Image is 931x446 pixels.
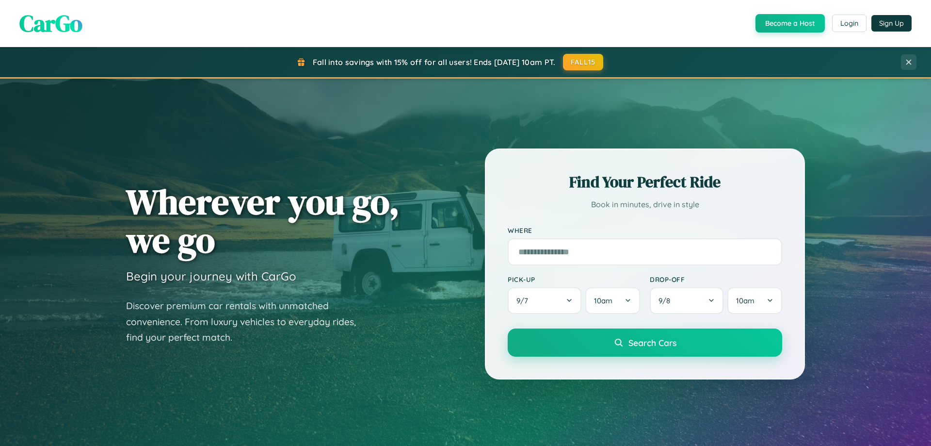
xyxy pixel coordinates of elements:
[563,54,604,70] button: FALL15
[313,57,556,67] span: Fall into savings with 15% off for all users! Ends [DATE] 10am PT.
[650,275,782,283] label: Drop-off
[658,296,675,305] span: 9 / 8
[832,15,867,32] button: Login
[126,298,369,346] p: Discover premium car rentals with unmatched convenience. From luxury vehicles to everyday rides, ...
[508,198,782,212] p: Book in minutes, drive in style
[126,269,296,283] h3: Begin your journey with CarGo
[628,337,676,348] span: Search Cars
[19,7,82,39] span: CarGo
[727,287,782,314] button: 10am
[650,287,723,314] button: 9/8
[126,182,400,259] h1: Wherever you go, we go
[516,296,533,305] span: 9 / 7
[508,171,782,193] h2: Find Your Perfect Ride
[508,226,782,234] label: Where
[508,287,581,314] button: 9/7
[594,296,612,305] span: 10am
[736,296,754,305] span: 10am
[755,14,825,33] button: Become a Host
[508,329,782,357] button: Search Cars
[508,275,640,283] label: Pick-up
[585,287,640,314] button: 10am
[871,15,912,32] button: Sign Up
